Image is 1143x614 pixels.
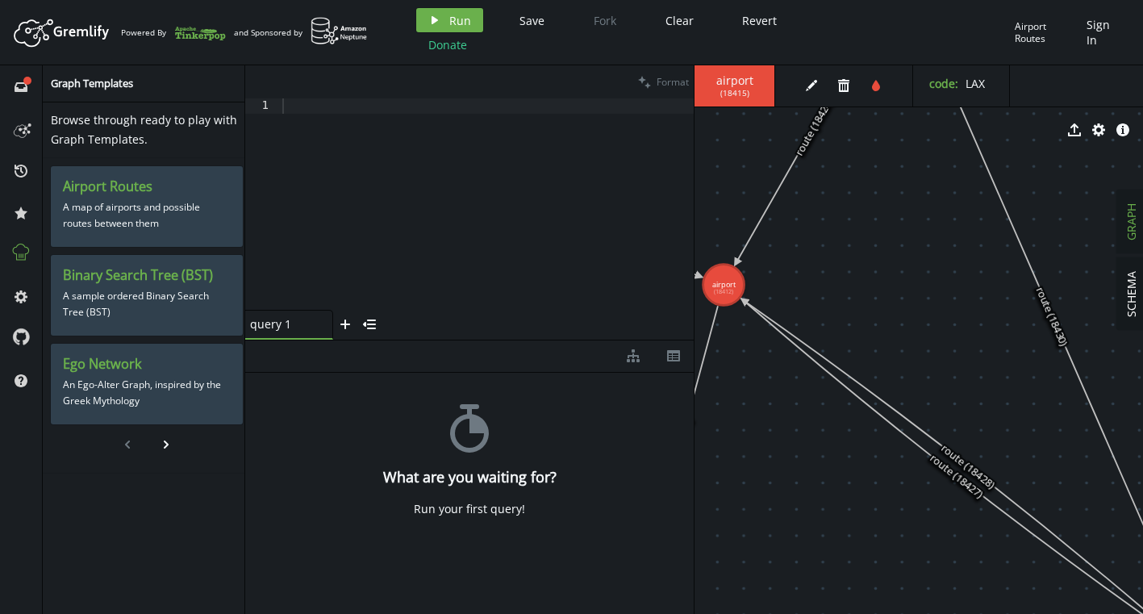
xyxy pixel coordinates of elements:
[966,76,985,91] span: LAX
[1015,20,1078,45] div: Airport Routes
[633,65,694,98] button: Format
[657,75,689,89] span: Format
[714,287,733,295] tspan: (18412)
[581,8,629,32] button: Fork
[742,13,777,28] span: Revert
[63,356,231,373] h3: Ego Network
[63,373,231,413] p: An Ego-Alter Graph, inspired by the Greek Mythology
[234,17,368,48] div: and Sponsored by
[51,76,133,90] span: Graph Templates
[507,8,557,32] button: Save
[250,317,315,332] span: query 1
[121,19,226,47] div: Powered By
[245,98,279,114] div: 1
[51,112,237,147] span: Browse through ready to play with Graph Templates.
[1124,271,1139,317] span: SCHEMA
[428,37,467,52] span: Donate
[449,13,471,28] span: Run
[63,284,231,324] p: A sample ordered Binary Search Tree (BST)
[730,8,789,32] button: Revert
[1124,203,1139,240] span: GRAPH
[416,8,483,32] button: Run
[712,279,736,290] tspan: airport
[1078,8,1131,56] button: Sign In
[653,8,706,32] button: Clear
[63,178,231,195] h3: Airport Routes
[1087,17,1123,48] span: Sign In
[519,13,544,28] span: Save
[416,32,479,56] button: Donate
[383,469,557,486] h4: What are you waiting for?
[720,88,749,98] span: ( 18415 )
[63,267,231,284] h3: Binary Search Tree (BST)
[665,13,694,28] span: Clear
[311,17,368,45] img: AWS Neptune
[63,195,231,236] p: A map of airports and possible routes between them
[929,76,958,91] label: code :
[711,73,758,88] span: airport
[594,13,616,28] span: Fork
[414,502,525,516] div: Run your first query!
